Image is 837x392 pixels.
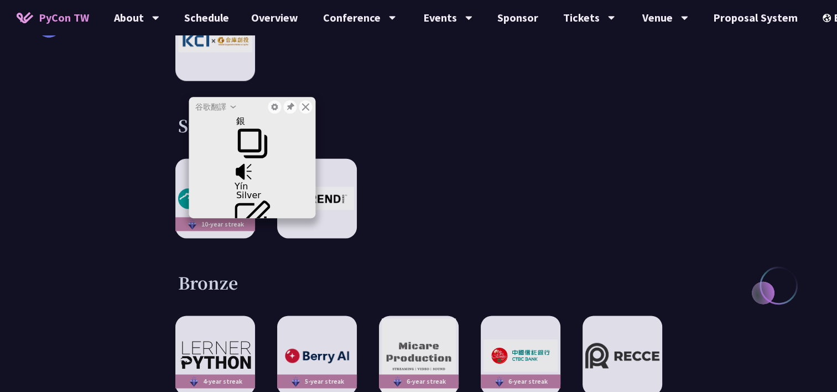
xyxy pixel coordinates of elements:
h3: Bronze [178,271,659,293]
img: sponsor-logo-diamond [188,375,200,388]
img: sponsor-logo-diamond [289,375,302,388]
img: sponsor-logo-diamond [391,375,404,388]
img: sponsor-logo-diamond [493,375,506,388]
img: KCI-Global x TCVC [178,30,252,52]
img: LernerPython [178,340,252,371]
span: PyCon TW [39,9,89,26]
img: Berry AI [280,345,354,366]
img: Recce | join us [585,343,659,368]
img: sponsor-logo-diamond [186,218,199,231]
div: 4-year streak [175,374,255,388]
h3: Silver [178,114,659,136]
img: CTBC Bank [484,339,558,372]
img: Home icon of PyCon TW 2025 [17,12,33,23]
div: 6-year streak [481,374,560,388]
img: E.SUN Commercial Bank [178,188,252,209]
div: 5-year streak [277,374,357,388]
div: 10-year streak [175,217,255,231]
div: 6-year streak [379,374,459,388]
img: Locale Icon [823,14,834,22]
a: PyCon TW [6,4,100,32]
